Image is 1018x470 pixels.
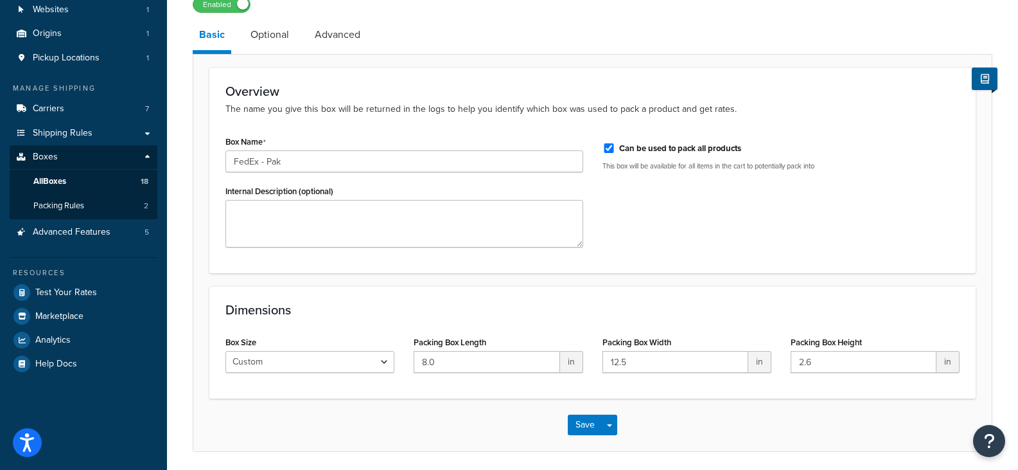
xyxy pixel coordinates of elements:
span: 2 [144,201,148,212]
a: Help Docs [10,352,157,375]
div: Manage Shipping [10,83,157,94]
a: AllBoxes18 [10,170,157,194]
span: 1 [146,53,149,64]
a: Advanced [308,19,367,50]
span: Marketplace [35,311,83,322]
li: Origins [10,22,157,46]
span: in [560,351,583,373]
label: Box Name [225,137,266,147]
p: The name you give this box will be returned in the logs to help you identify which box was used t... [225,102,960,116]
span: 7 [145,104,149,114]
li: Advanced Features [10,221,157,244]
label: Packing Box Width [602,338,671,347]
a: Advanced Features5 [10,221,157,244]
span: Websites [33,5,69,15]
label: Internal Description (optional) [225,186,333,196]
label: Packing Box Height [791,338,862,347]
button: Open Resource Center [973,425,1005,457]
span: Pickup Locations [33,53,100,64]
p: This box will be available for all items in the cart to potentially pack into [602,161,960,171]
span: Origins [33,28,62,39]
span: 1 [146,28,149,39]
span: Help Docs [35,359,77,370]
a: Carriers7 [10,97,157,121]
li: Carriers [10,97,157,121]
span: All Boxes [33,176,66,187]
button: Show Help Docs [972,68,997,90]
a: Test Your Rates [10,281,157,304]
span: Test Your Rates [35,287,97,298]
span: in [936,351,960,373]
span: Shipping Rules [33,128,92,139]
a: Marketplace [10,305,157,328]
li: Boxes [10,145,157,219]
a: Boxes [10,145,157,169]
span: Advanced Features [33,227,110,238]
a: Optional [244,19,295,50]
label: Box Size [225,338,256,347]
a: Basic [193,19,231,54]
label: Can be used to pack all products [619,143,741,154]
span: Analytics [35,335,71,346]
span: 1 [146,5,149,15]
button: Save [568,415,602,435]
li: Packing Rules [10,194,157,218]
span: Carriers [33,104,64,114]
span: 18 [141,176,148,187]
span: Boxes [33,152,58,163]
h3: Overview [225,84,960,98]
h3: Dimensions [225,303,960,317]
span: Packing Rules [33,201,84,212]
a: Origins1 [10,22,157,46]
a: Pickup Locations1 [10,46,157,70]
span: 5 [145,227,149,238]
span: in [748,351,771,373]
li: Pickup Locations [10,46,157,70]
a: Packing Rules2 [10,194,157,218]
a: Analytics [10,329,157,352]
label: Packing Box Length [414,338,486,347]
div: Resources [10,267,157,278]
a: Shipping Rules [10,122,157,145]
